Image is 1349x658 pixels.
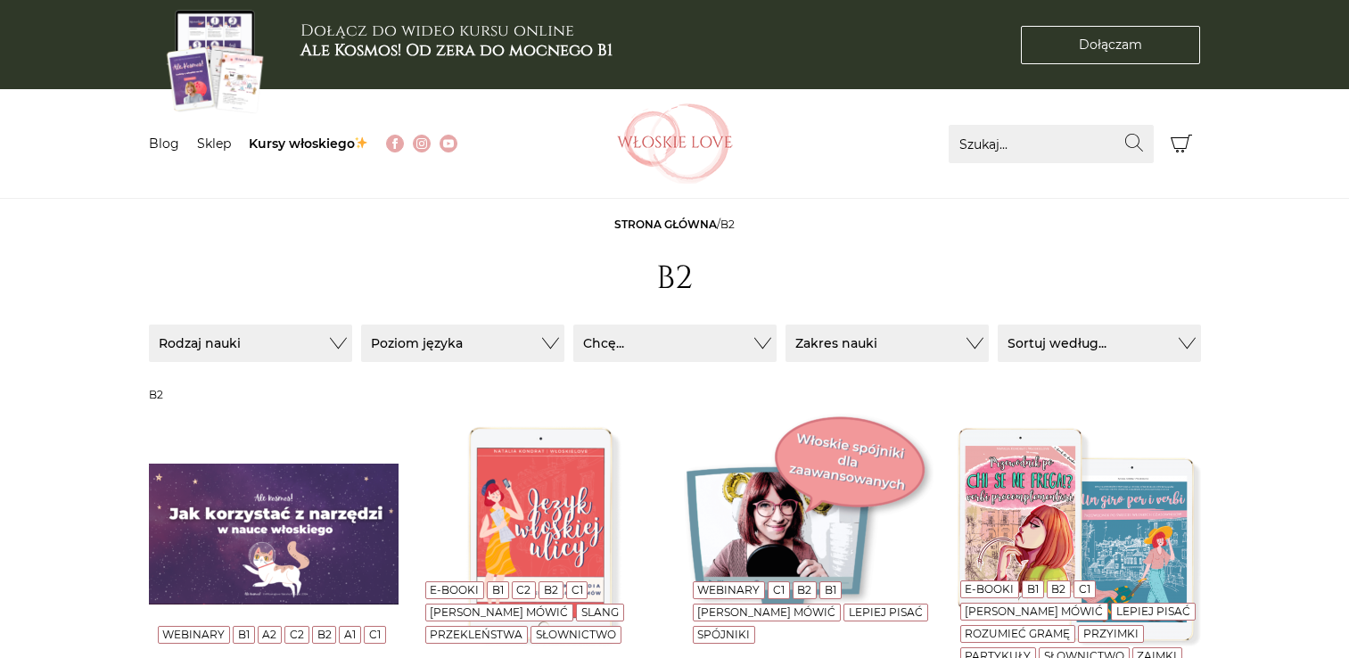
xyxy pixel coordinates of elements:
a: Sklep [197,136,231,152]
input: Szukaj... [949,125,1154,163]
button: Poziom języka [361,325,564,362]
a: Spójniki [697,628,750,641]
a: Dołączam [1021,26,1200,64]
span: B2 [720,218,735,231]
a: Slang [581,605,619,619]
a: C1 [1079,582,1090,596]
a: Przyimki [1083,627,1139,640]
a: Blog [149,136,179,152]
a: B2 [544,583,558,596]
a: C1 [572,583,583,596]
a: Kursy włoskiego [249,136,369,152]
a: E-booki [430,583,479,596]
a: Webinary [162,628,225,641]
img: Włoskielove [617,103,733,184]
a: [PERSON_NAME] mówić [965,605,1103,618]
button: Chcę... [573,325,777,362]
a: Lepiej pisać [1116,605,1190,618]
a: C2 [516,583,531,596]
a: Przekleństwa [430,628,522,641]
a: Strona główna [614,218,717,231]
button: Zakres nauki [786,325,989,362]
span: / [614,218,735,231]
span: Dołączam [1079,36,1142,54]
a: C2 [290,628,304,641]
a: B1 [1027,582,1039,596]
h3: B2 [149,389,1201,401]
a: Lepiej pisać [849,605,923,619]
button: Rodzaj nauki [149,325,352,362]
b: Ale Kosmos! Od zera do mocnego B1 [300,39,613,62]
h3: Dołącz do wideo kursu online [300,21,613,60]
h1: B2 [656,259,693,298]
a: B2 [1051,582,1065,596]
a: A2 [262,628,276,641]
a: A1 [344,628,356,641]
a: Webinary [697,583,760,596]
a: [PERSON_NAME] mówić [697,605,835,619]
a: [PERSON_NAME] mówić [430,605,568,619]
a: Słownictwo [536,628,616,641]
a: E-booki [965,582,1014,596]
a: C1 [369,628,381,641]
a: C1 [773,583,785,596]
a: B2 [317,628,332,641]
a: B1 [492,583,504,596]
button: Koszyk [1163,125,1201,163]
a: B1 [238,628,250,641]
a: B2 [797,583,811,596]
a: Rozumieć gramę [965,627,1070,640]
a: B1 [825,583,836,596]
img: ✨ [355,136,367,149]
button: Sortuj według... [998,325,1201,362]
